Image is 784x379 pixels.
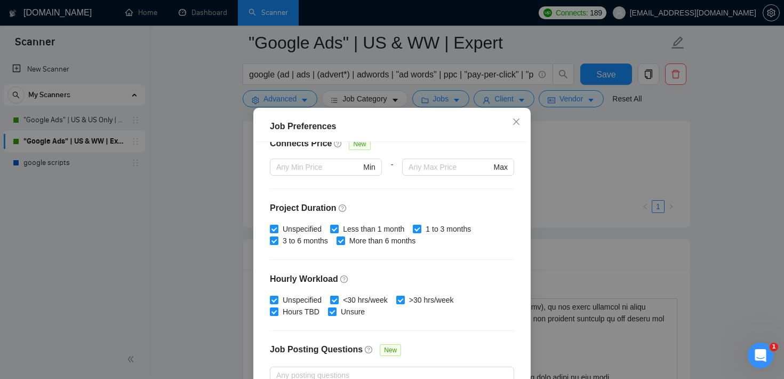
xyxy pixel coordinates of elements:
iframe: Intercom live chat [748,343,773,368]
span: Hours TBD [278,306,324,318]
span: Max [494,161,508,173]
span: More than 6 months [345,235,420,247]
span: 3 to 6 months [278,235,332,247]
span: New [349,138,370,150]
span: question-circle [334,139,342,148]
span: question-circle [340,275,349,283]
span: question-circle [339,204,347,212]
span: New [380,344,401,356]
span: <30 hrs/week [339,294,392,306]
h4: Hourly Workload [270,273,514,286]
span: Unspecified [278,294,326,306]
span: Less than 1 month [339,223,409,235]
button: Close [502,108,531,137]
h4: Connects Price [270,137,332,150]
span: 1 [770,343,778,351]
span: question-circle [365,345,373,354]
input: Any Max Price [409,161,491,173]
span: Unspecified [278,223,326,235]
span: 1 to 3 months [421,223,475,235]
span: close [512,117,521,126]
span: >30 hrs/week [405,294,458,306]
div: - [382,159,402,188]
span: Unsure [337,306,369,318]
h4: Project Duration [270,202,514,215]
div: Job Preferences [270,120,514,133]
h4: Job Posting Questions [270,343,363,356]
input: Any Min Price [276,161,361,173]
span: Min [363,161,375,173]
